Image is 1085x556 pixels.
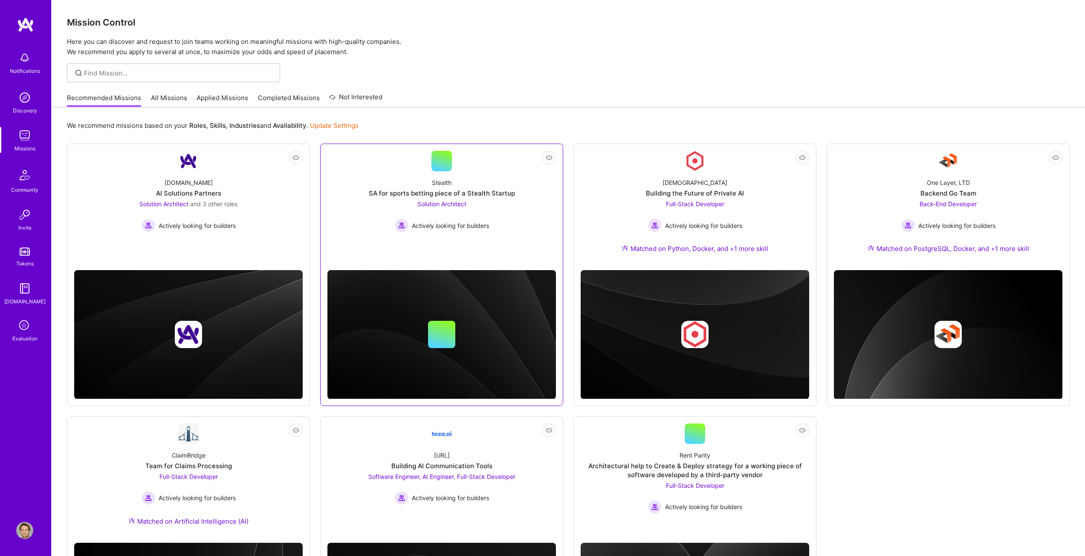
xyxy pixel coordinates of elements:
a: Not Interested [329,92,382,107]
img: Company Logo [431,423,452,444]
div: ClaimBridge [172,451,205,460]
div: [DEMOGRAPHIC_DATA] [663,178,727,187]
a: Recommended Missions [67,93,141,107]
img: Ateam Purple Icon [128,517,135,524]
b: Industries [229,121,260,130]
span: Full-Stack Developer [666,200,724,207]
img: Actively looking for builders [901,219,915,232]
i: icon SelectionTeam [17,318,33,334]
img: Company Logo [938,151,958,171]
div: Missions [14,144,35,153]
a: Company Logo[DEMOGRAPHIC_DATA]Building the Future of Private AIFull-Stack Developer Actively look... [581,151,809,263]
img: discovery [16,89,33,106]
img: cover [74,270,303,399]
img: Actively looking for builders [648,500,662,514]
i: icon EyeClosed [546,427,553,434]
img: cover [834,270,1062,400]
div: SA for sports betting piece of a Stealth Startup [369,189,515,198]
a: Update Settings [310,121,359,130]
span: Solution Architect [417,200,466,207]
div: Matched on Artificial Intelligence (AI) [128,517,249,526]
div: Building the Future of Private AI [646,189,744,198]
a: Company Logo[URL]Building AI Communication ToolsSoftware Engineer, AI Engineer, Full-Stack Develo... [327,423,556,536]
span: Back-End Developer [920,200,977,207]
div: Tokens [16,259,34,268]
div: [URL] [434,451,450,460]
i: icon EyeClosed [292,154,299,161]
div: Community [11,185,38,194]
img: Ateam Purple Icon [622,245,628,251]
span: and 3 other roles [190,200,237,207]
p: Here you can discover and request to join teams working on meaningful missions with high-quality ... [67,37,1070,57]
i: icon EyeClosed [1052,154,1059,161]
img: bell [16,49,33,66]
div: Invite [18,223,32,232]
img: Company logo [175,321,202,348]
img: Actively looking for builders [395,219,408,232]
b: Skills [210,121,226,130]
img: tokens [20,248,30,256]
span: Full-Stack Developer [159,473,218,480]
h3: Mission Control [67,17,1070,28]
img: Company Logo [685,151,705,171]
img: Invite [16,206,33,223]
img: teamwork [16,127,33,144]
div: Matched on Python, Docker, and +1 more skill [622,244,768,253]
a: Company LogoOne Layer, LTDBackend Go TeamBack-End Developer Actively looking for buildersActively... [834,151,1062,263]
div: Building AI Communication Tools [391,461,492,470]
input: Find Mission... [84,69,274,78]
span: Actively looking for builders [918,221,995,230]
div: AI Solutions Partners [156,189,221,198]
img: Actively looking for builders [142,219,155,232]
div: Backend Go Team [920,189,976,198]
span: Actively looking for builders [412,221,489,230]
span: Software Engineer, AI Engineer, Full-Stack Developer [368,473,515,480]
a: Completed Missions [258,93,320,107]
i: icon EyeClosed [292,427,299,434]
img: Actively looking for builders [648,219,662,232]
img: Actively looking for builders [395,491,408,505]
div: Matched on PostgreSQL, Docker, and +1 more skill [868,244,1029,253]
span: Actively looking for builders [665,502,742,511]
img: cover [581,270,809,399]
b: Roles [189,121,206,130]
span: Actively looking for builders [412,493,489,502]
i: icon EyeClosed [546,154,553,161]
div: Discovery [13,106,37,115]
img: logo [17,17,34,32]
b: Availability [273,121,307,130]
div: Notifications [10,66,40,75]
img: Company Logo [178,423,199,444]
img: cover [327,270,556,399]
span: Actively looking for builders [159,221,236,230]
p: We recommend missions based on your , , and . [67,121,359,130]
img: Company logo [681,321,709,348]
a: StealthSA for sports betting piece of a Stealth StartupSolution Architect Actively looking for bu... [327,151,556,263]
a: Applied Missions [197,93,248,107]
a: User Avatar [14,522,35,539]
i: icon SearchGrey [74,68,84,78]
img: Company logo [935,321,962,348]
div: One Layer, LTD [927,178,970,187]
a: Company Logo[DOMAIN_NAME]AI Solutions PartnersSolution Architect and 3 other rolesActively lookin... [74,151,303,263]
div: Architectural help to Create & Deploy strategy for a working piece of software developed by a thi... [581,461,809,479]
div: Evaluation [12,334,38,343]
div: Stealth [432,178,451,187]
i: icon EyeClosed [799,154,806,161]
div: Rent Parity [680,451,710,460]
img: Company Logo [178,151,199,171]
div: [DOMAIN_NAME] [165,178,213,187]
i: icon EyeClosed [799,427,806,434]
span: Solution Architect [139,200,188,207]
img: guide book [16,280,33,297]
img: Actively looking for builders [142,491,155,505]
span: Actively looking for builders [665,221,742,230]
div: [DOMAIN_NAME] [4,297,46,306]
img: Community [14,165,35,185]
a: Rent ParityArchitectural help to Create & Deploy strategy for a working piece of software develop... [581,423,809,536]
img: Ateam Purple Icon [868,245,874,251]
img: User Avatar [16,522,33,539]
a: Company LogoClaimBridgeTeam for Claims ProcessingFull-Stack Developer Actively looking for builde... [74,423,303,536]
span: Actively looking for builders [159,493,236,502]
div: Team for Claims Processing [145,461,232,470]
